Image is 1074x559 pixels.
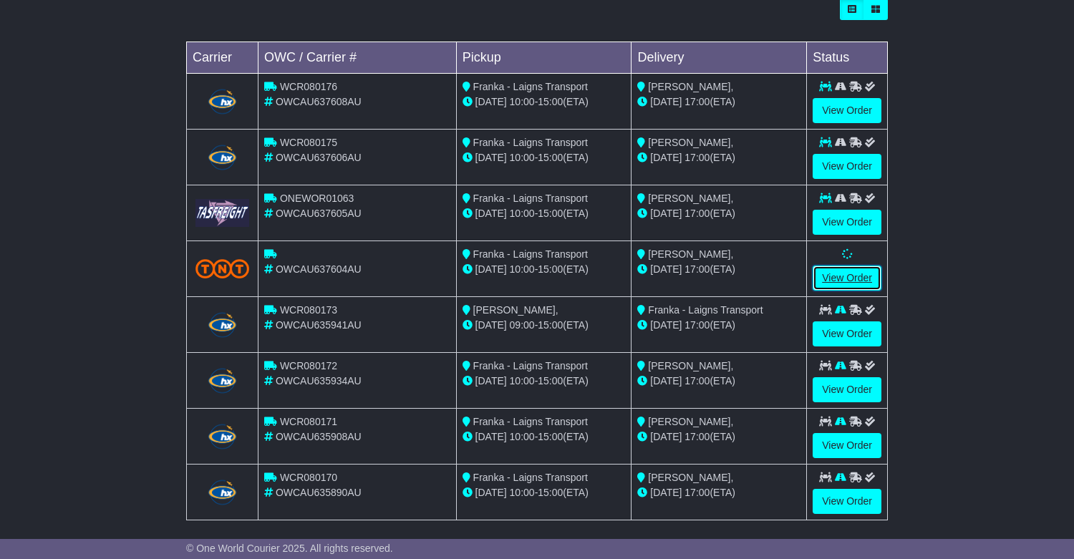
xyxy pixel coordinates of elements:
[538,487,563,498] span: 15:00
[510,263,535,275] span: 10:00
[538,375,563,387] span: 15:00
[538,96,563,107] span: 15:00
[684,263,710,275] span: 17:00
[276,431,362,442] span: OWCAU635908AU
[206,422,238,451] img: Hunter_Express.png
[463,485,626,500] div: - (ETA)
[280,193,354,204] span: ONEWOR01063
[538,431,563,442] span: 15:00
[276,152,362,163] span: OWCAU637606AU
[650,96,682,107] span: [DATE]
[648,193,733,204] span: [PERSON_NAME],
[813,154,881,179] a: View Order
[475,208,507,219] span: [DATE]
[276,375,362,387] span: OWCAU635934AU
[475,319,507,331] span: [DATE]
[538,263,563,275] span: 15:00
[475,152,507,163] span: [DATE]
[510,487,535,498] span: 10:00
[684,96,710,107] span: 17:00
[463,374,626,389] div: - (ETA)
[510,152,535,163] span: 10:00
[473,193,588,204] span: Franka - Laigns Transport
[538,319,563,331] span: 15:00
[475,263,507,275] span: [DATE]
[186,543,393,554] span: © One World Courier 2025. All rights reserved.
[195,259,249,278] img: TNT_Domestic.png
[813,98,881,123] a: View Order
[632,42,807,74] td: Delivery
[538,208,563,219] span: 15:00
[475,487,507,498] span: [DATE]
[280,81,337,92] span: WCR080176
[473,81,588,92] span: Franka - Laigns Transport
[276,319,362,331] span: OWCAU635941AU
[637,485,800,500] div: (ETA)
[473,304,558,316] span: [PERSON_NAME],
[813,489,881,514] a: View Order
[510,96,535,107] span: 10:00
[684,152,710,163] span: 17:00
[206,311,238,339] img: Hunter_Express.png
[276,208,362,219] span: OWCAU637605AU
[463,262,626,277] div: - (ETA)
[813,377,881,402] a: View Order
[684,431,710,442] span: 17:00
[463,94,626,110] div: - (ETA)
[637,429,800,444] div: (ETA)
[475,375,507,387] span: [DATE]
[473,137,588,148] span: Franka - Laigns Transport
[456,42,632,74] td: Pickup
[650,487,682,498] span: [DATE]
[637,206,800,221] div: (ETA)
[276,263,362,275] span: OWCAU637604AU
[650,319,682,331] span: [DATE]
[473,360,588,371] span: Franka - Laigns Transport
[813,433,881,458] a: View Order
[648,360,733,371] span: [PERSON_NAME],
[510,208,535,219] span: 10:00
[650,431,682,442] span: [DATE]
[650,208,682,219] span: [DATE]
[637,150,800,165] div: (ETA)
[276,96,362,107] span: OWCAU637608AU
[684,375,710,387] span: 17:00
[206,366,238,395] img: Hunter_Express.png
[637,262,800,277] div: (ETA)
[637,374,800,389] div: (ETA)
[648,248,733,260] span: [PERSON_NAME],
[650,152,682,163] span: [DATE]
[258,42,457,74] td: OWC / Carrier #
[510,431,535,442] span: 10:00
[473,248,588,260] span: Franka - Laigns Transport
[538,152,563,163] span: 15:00
[510,375,535,387] span: 10:00
[463,150,626,165] div: - (ETA)
[280,360,337,371] span: WCR080172
[473,472,588,483] span: Franka - Laigns Transport
[648,137,733,148] span: [PERSON_NAME],
[206,87,238,116] img: Hunter_Express.png
[206,143,238,172] img: Hunter_Express.png
[280,416,337,427] span: WCR080171
[463,206,626,221] div: - (ETA)
[650,375,682,387] span: [DATE]
[510,319,535,331] span: 09:00
[463,429,626,444] div: - (ETA)
[813,266,881,291] a: View Order
[637,94,800,110] div: (ETA)
[463,318,626,333] div: - (ETA)
[475,431,507,442] span: [DATE]
[475,96,507,107] span: [DATE]
[684,319,710,331] span: 17:00
[684,208,710,219] span: 17:00
[807,42,888,74] td: Status
[195,199,249,227] img: GetCarrierServiceLogo
[637,318,800,333] div: (ETA)
[813,321,881,346] a: View Order
[280,137,337,148] span: WCR080175
[473,416,588,427] span: Franka - Laigns Transport
[276,487,362,498] span: OWCAU635890AU
[813,210,881,235] a: View Order
[280,472,337,483] span: WCR080170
